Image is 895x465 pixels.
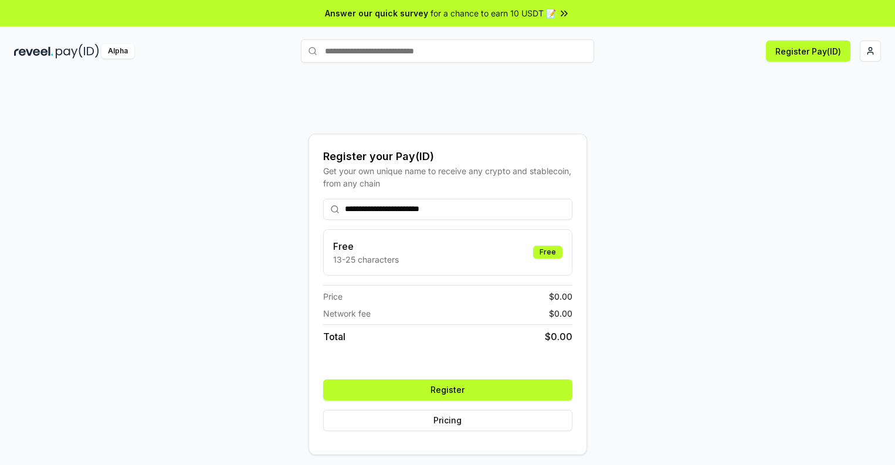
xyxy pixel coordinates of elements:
[323,290,343,303] span: Price
[56,44,99,59] img: pay_id
[323,379,572,400] button: Register
[533,246,562,259] div: Free
[333,239,399,253] h3: Free
[323,330,345,344] span: Total
[430,7,556,19] span: for a chance to earn 10 USDT 📝
[323,148,572,165] div: Register your Pay(ID)
[325,7,428,19] span: Answer our quick survey
[14,44,53,59] img: reveel_dark
[549,307,572,320] span: $ 0.00
[545,330,572,344] span: $ 0.00
[549,290,572,303] span: $ 0.00
[323,165,572,189] div: Get your own unique name to receive any crypto and stablecoin, from any chain
[101,44,134,59] div: Alpha
[333,253,399,266] p: 13-25 characters
[323,307,371,320] span: Network fee
[766,40,850,62] button: Register Pay(ID)
[323,410,572,431] button: Pricing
